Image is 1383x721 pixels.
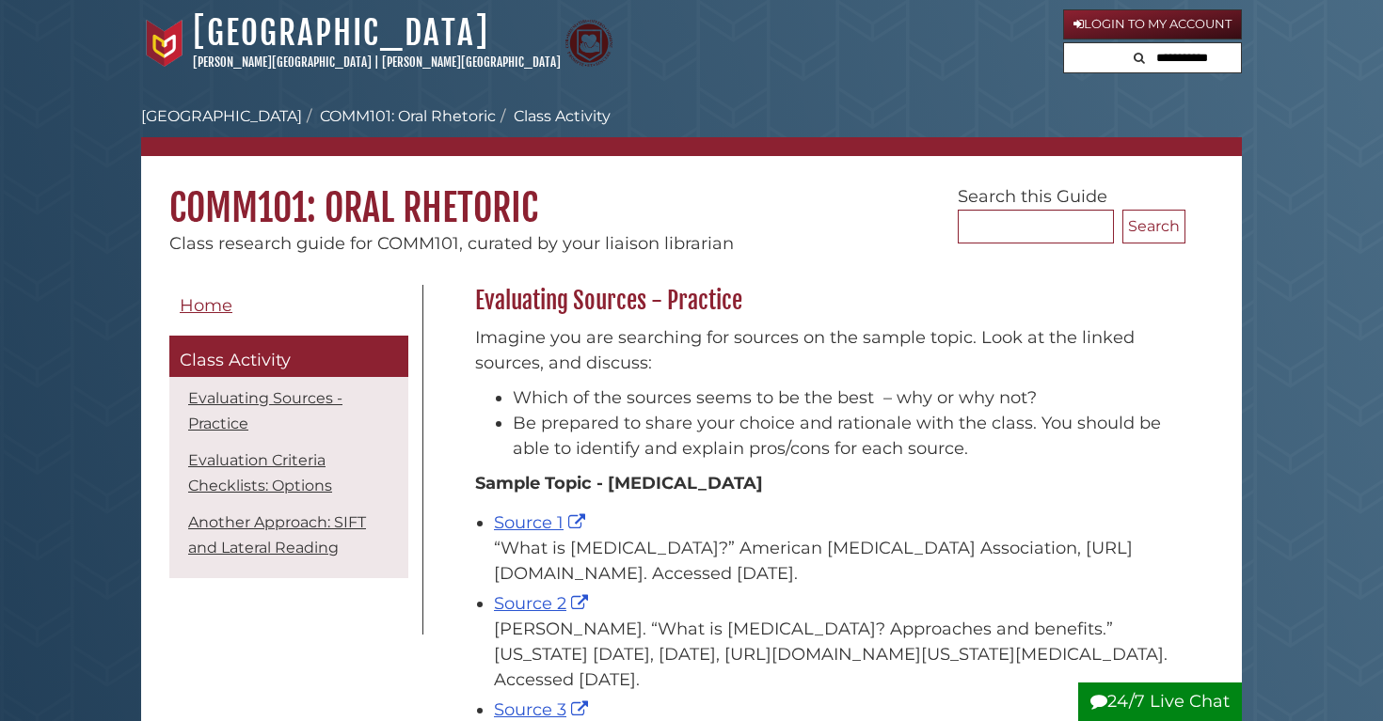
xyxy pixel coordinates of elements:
div: [PERSON_NAME]. “What is [MEDICAL_DATA]? Approaches and benefits.” [US_STATE] [DATE], [DATE], [URL... [494,617,1176,693]
a: Login to My Account [1063,9,1242,39]
button: Search [1122,210,1185,243]
div: “What is [MEDICAL_DATA]?” American [MEDICAL_DATA] Association, [URL][DOMAIN_NAME]. Accessed [DATE]. [494,536,1176,587]
button: Search [1128,43,1151,69]
a: Evaluation Criteria Checklists: Options [188,451,332,494]
h1: COMM101: Oral Rhetoric [141,156,1242,231]
a: COMM101: Oral Rhetoric [320,107,496,125]
span: Class research guide for COMM101, curated by your liaison librarian [169,233,734,254]
i: Search [1134,52,1145,64]
div: Guide Pages [169,285,408,588]
a: [PERSON_NAME][GEOGRAPHIC_DATA] [193,55,372,70]
a: Evaluating Sources - Practice [188,389,342,432]
a: Another Approach: SIFT and Lateral Reading [188,513,366,556]
a: Source 2 [494,593,593,614]
strong: Sample Topic - [MEDICAL_DATA] [475,473,763,494]
button: 24/7 Live Chat [1078,682,1242,721]
p: Imagine you are searching for sources on the sample topic. Look at the linked sources, and discuss: [475,325,1176,376]
span: Class Activity [180,350,291,370]
img: Calvin Theological Seminary [565,20,612,67]
a: [PERSON_NAME][GEOGRAPHIC_DATA] [382,55,561,70]
span: Home [180,295,232,316]
nav: breadcrumb [141,105,1242,156]
a: Home [169,285,408,327]
img: Calvin University [141,20,188,67]
a: Source 3 [494,699,593,720]
span: | [374,55,379,70]
li: Which of the sources seems to be the best – why or why not? [513,385,1176,411]
li: Class Activity [496,105,611,128]
a: [GEOGRAPHIC_DATA] [141,107,302,125]
h2: Evaluating Sources - Practice [466,286,1185,316]
a: [GEOGRAPHIC_DATA] [193,12,489,54]
a: Source 1 [494,512,590,533]
a: Class Activity [169,336,408,377]
li: Be prepared to share your choice and rationale with the class. You should be able to identify and... [513,411,1176,462]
